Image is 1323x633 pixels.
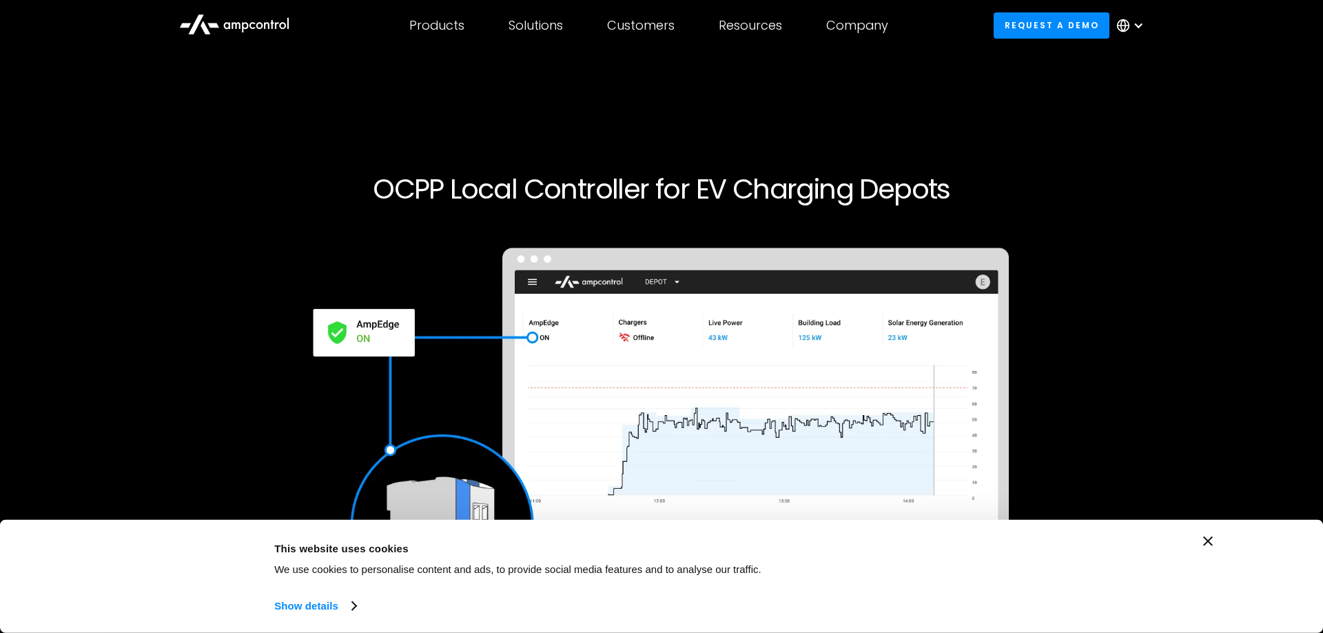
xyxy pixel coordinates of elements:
a: Request a demo [994,12,1109,38]
div: Resources [719,18,782,33]
button: Close banner [1203,536,1213,546]
div: Solutions [509,18,563,33]
a: Show details [274,596,356,616]
div: Products [409,18,464,33]
div: Customers [607,18,675,33]
div: This website uses cookies [274,540,950,556]
div: Company [826,18,888,33]
button: Okay [981,536,1178,576]
h1: OCPP Local Controller for EV Charging Depots [243,172,1080,205]
img: AmpEdge an OCPP local controller for on-site ev charging depots [305,239,1018,628]
span: We use cookies to personalise content and ads, to provide social media features and to analyse ou... [274,563,761,575]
